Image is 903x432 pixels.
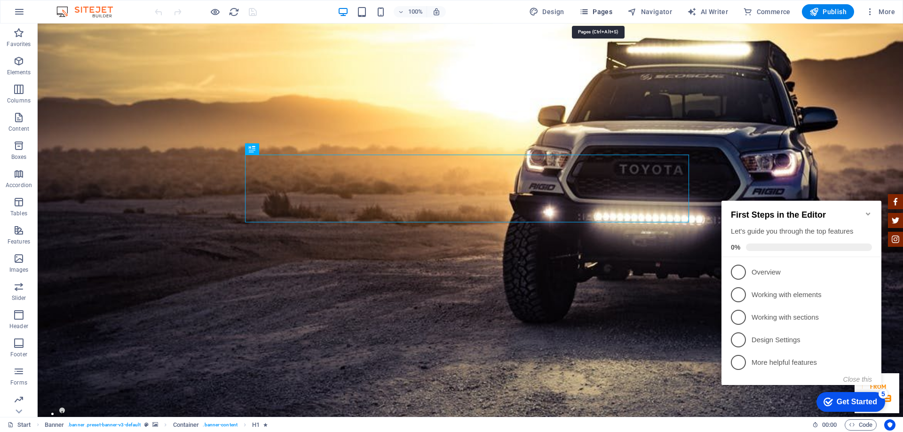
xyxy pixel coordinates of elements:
span: . banner .preset-banner-v3-default [68,419,141,431]
button: Design [525,4,568,19]
li: Working with elements [4,96,164,119]
a: Click to cancel selection. Double-click to open Pages [8,419,31,431]
img: Editor Logo [54,6,125,17]
span: Publish [809,7,847,16]
li: Design Settings [4,141,164,164]
button: 100% [394,6,427,17]
button: reload [228,6,239,17]
p: Columns [7,97,31,104]
p: Overview [34,80,147,90]
p: Header [9,322,28,330]
button: More [862,4,899,19]
i: Element contains an animation [263,422,268,427]
h6: Session time [812,419,837,431]
span: Click to select. Double-click to edit [173,419,199,431]
button: Navigator [624,4,676,19]
button: Close this [126,189,154,196]
button: Code [845,419,877,431]
span: More [865,7,895,16]
div: 5 [161,202,170,212]
div: Let's guide you through the top features [13,39,154,49]
span: Click to select. Double-click to edit [45,419,64,431]
span: . banner-content [203,419,237,431]
span: Click to select. Double-click to edit [252,419,260,431]
div: Minimize checklist [147,23,154,31]
span: Pages [579,7,612,16]
li: Overview [4,74,164,96]
span: Code [849,419,872,431]
p: Design Settings [34,148,147,158]
span: 00 00 [822,419,837,431]
p: Features [8,238,30,245]
i: This element is a customizable preset [144,422,149,427]
li: Working with sections [4,119,164,141]
span: : [829,421,830,428]
span: Navigator [627,7,672,16]
p: More helpful features [34,171,147,181]
button: Pages [576,4,616,19]
p: Favorites [7,40,31,48]
button: 1 [22,384,27,390]
p: Working with sections [34,126,147,135]
div: Get Started 5 items remaining, 0% complete [99,205,167,225]
button: Publish [802,4,854,19]
button: Usercentrics [884,419,895,431]
h6: 100% [408,6,423,17]
p: Images [9,266,29,274]
span: Commerce [743,7,791,16]
p: Elements [7,69,31,76]
h2: First Steps in the Editor [13,23,154,33]
span: AI Writer [687,7,728,16]
div: Get Started [119,211,159,219]
p: Boxes [11,153,27,161]
p: Accordion [6,181,32,189]
span: Design [529,7,564,16]
button: Click here to leave preview mode and continue editing [209,6,221,17]
li: More helpful features [4,164,164,187]
p: Working with elements [34,103,147,113]
i: Reload page [229,7,239,17]
p: Content [8,125,29,133]
nav: breadcrumb [45,419,268,431]
p: Forms [10,379,27,386]
button: AI Writer [683,4,732,19]
button: Commerce [739,4,794,19]
p: Tables [10,210,27,217]
span: 0% [13,56,28,64]
i: On resize automatically adjust zoom level to fit chosen device. [432,8,441,16]
p: Slider [12,294,26,302]
i: This element contains a background [152,422,158,427]
p: Footer [10,351,27,358]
